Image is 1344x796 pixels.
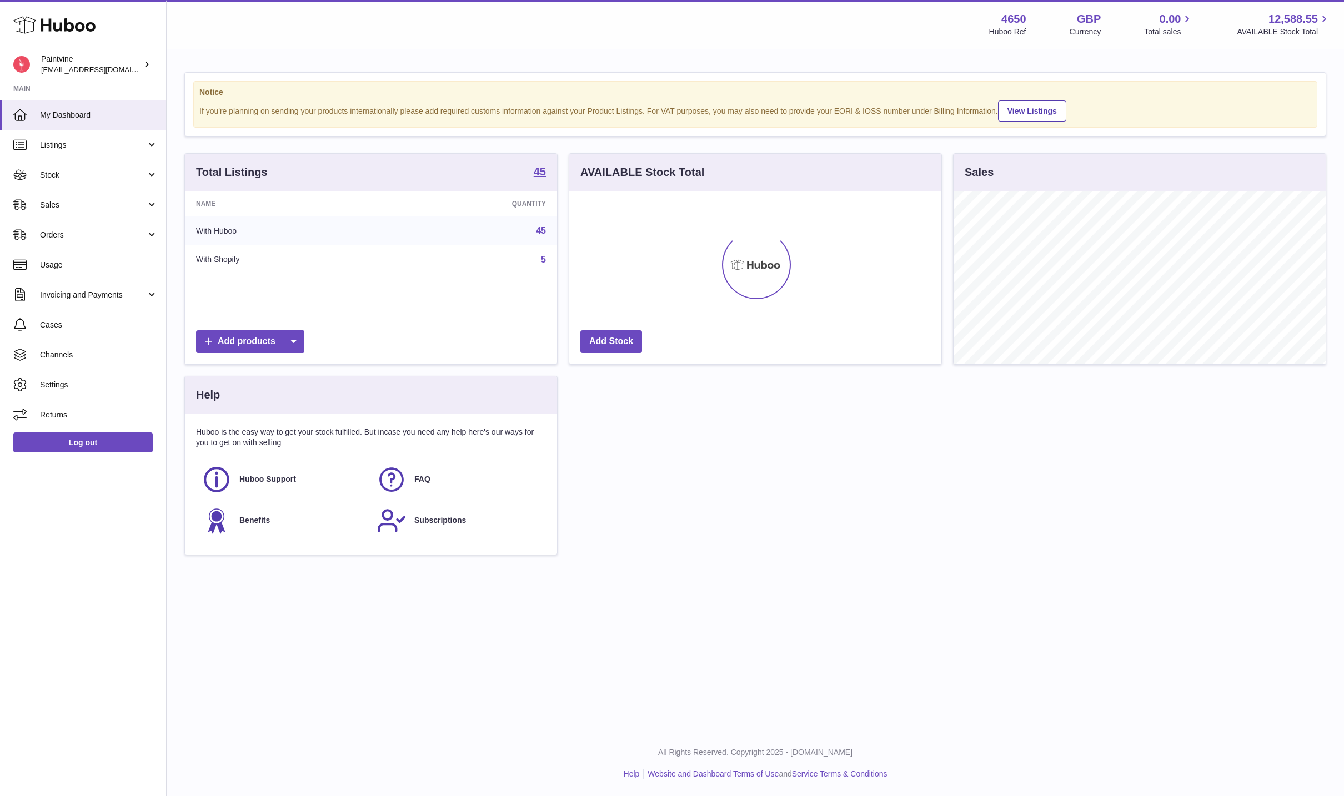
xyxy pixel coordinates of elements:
[196,427,546,448] p: Huboo is the easy way to get your stock fulfilled. But incase you need any help here's our ways f...
[185,216,385,245] td: With Huboo
[1144,27,1193,37] span: Total sales
[199,87,1311,98] strong: Notice
[202,465,365,495] a: Huboo Support
[185,245,385,274] td: With Shopify
[1237,12,1331,37] a: 12,588.55 AVAILABLE Stock Total
[1160,12,1181,27] span: 0.00
[1144,12,1193,37] a: 0.00 Total sales
[196,165,268,180] h3: Total Listings
[998,100,1066,122] a: View Listings
[175,747,1335,758] p: All Rights Reserved. Copyright 2025 - [DOMAIN_NAME]
[199,99,1311,122] div: If you're planning on sending your products internationally please add required customs informati...
[385,191,557,216] th: Quantity
[40,320,158,330] span: Cases
[40,110,158,120] span: My Dashboard
[40,380,158,390] span: Settings
[534,166,546,179] a: 45
[377,506,540,536] a: Subscriptions
[792,769,887,778] a: Service Terms & Conditions
[40,410,158,420] span: Returns
[239,474,296,485] span: Huboo Support
[239,515,270,526] span: Benefits
[41,54,141,75] div: Paintvine
[41,65,163,74] span: [EMAIL_ADDRESS][DOMAIN_NAME]
[13,432,153,452] a: Log out
[377,465,540,495] a: FAQ
[580,165,704,180] h3: AVAILABLE Stock Total
[196,387,220,402] h3: Help
[534,166,546,177] strong: 45
[1070,27,1101,37] div: Currency
[414,474,430,485] span: FAQ
[40,260,158,270] span: Usage
[989,27,1026,37] div: Huboo Ref
[414,515,466,526] span: Subscriptions
[40,290,146,300] span: Invoicing and Payments
[541,255,546,264] a: 5
[536,226,546,235] a: 45
[40,350,158,360] span: Channels
[644,769,887,779] li: and
[196,330,304,353] a: Add products
[965,165,994,180] h3: Sales
[202,506,365,536] a: Benefits
[1001,12,1026,27] strong: 4650
[624,769,640,778] a: Help
[1077,12,1101,27] strong: GBP
[1268,12,1318,27] span: 12,588.55
[1237,27,1331,37] span: AVAILABLE Stock Total
[40,170,146,180] span: Stock
[40,140,146,150] span: Listings
[648,769,779,778] a: Website and Dashboard Terms of Use
[185,191,385,216] th: Name
[40,200,146,210] span: Sales
[13,56,30,73] img: euan@paintvine.co.uk
[580,330,642,353] a: Add Stock
[40,230,146,240] span: Orders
